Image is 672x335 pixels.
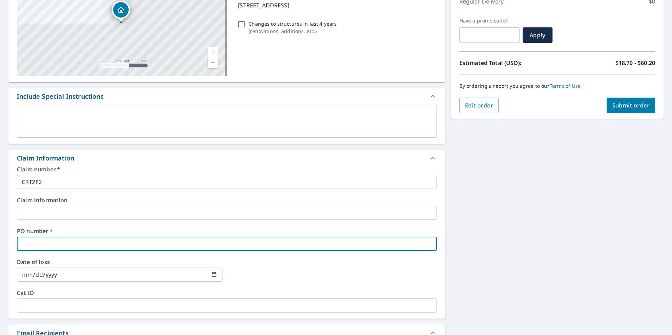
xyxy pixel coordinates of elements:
label: Claim number [17,166,437,172]
p: By ordering a report you agree to our [459,83,655,89]
label: PO number [17,228,437,234]
div: Claim Information [8,150,445,166]
p: Estimated Total (USD): [459,59,557,67]
p: [STREET_ADDRESS] [238,1,434,9]
a: Current Level 17, Zoom In [208,47,218,57]
span: Edit order [465,101,493,109]
div: Claim Information [17,153,74,163]
p: ( renovations, additions, etc. ) [248,27,337,35]
button: Submit order [607,98,655,113]
p: $18.70 - $60.20 [615,59,655,67]
a: Terms of Use [550,83,581,89]
label: Claim information [17,197,437,203]
label: Have a promo code? [459,18,520,24]
p: Changes to structures in last 4 years [248,20,337,27]
div: Include Special Instructions [17,92,104,101]
button: Edit order [459,98,499,113]
span: Submit order [612,101,650,109]
div: Include Special Instructions [8,88,445,105]
label: Cat ID [17,290,437,296]
label: Date of loss [17,259,222,265]
span: Apply [528,31,547,39]
a: Current Level 17, Zoom Out [208,57,218,68]
div: Dropped pin, building 1, Residential property, 1842 W Dripping Springs Rd Columbia, MO 65202 [112,1,130,22]
button: Apply [523,27,553,43]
